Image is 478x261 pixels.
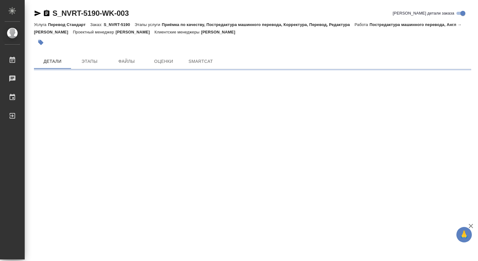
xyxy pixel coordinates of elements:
a: S_NVRT-5190-WK-003 [52,9,129,17]
span: Этапы [75,58,104,65]
span: Оценки [149,58,178,65]
p: Заказ: [90,22,103,27]
button: Скопировать ссылку для ЯМессенджера [34,10,41,17]
p: Клиентские менеджеры [154,30,201,34]
span: 🙏 [459,228,469,241]
p: Перевод Стандарт [48,22,90,27]
span: [PERSON_NAME] детали заказа [393,10,454,16]
p: S_NVRT-5190 [104,22,135,27]
p: Работа [354,22,370,27]
span: Детали [38,58,67,65]
button: Скопировать ссылку [43,10,50,17]
button: Добавить тэг [34,36,48,49]
span: Файлы [112,58,141,65]
span: SmartCat [186,58,216,65]
p: Услуга [34,22,48,27]
button: 🙏 [456,227,472,242]
p: Приёмка по качеству, Постредактура машинного перевода, Корректура, Перевод, Редактура [162,22,354,27]
p: [PERSON_NAME] [201,30,240,34]
p: [PERSON_NAME] [115,30,154,34]
p: Этапы услуги [135,22,162,27]
p: Проектный менеджер [73,30,115,34]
